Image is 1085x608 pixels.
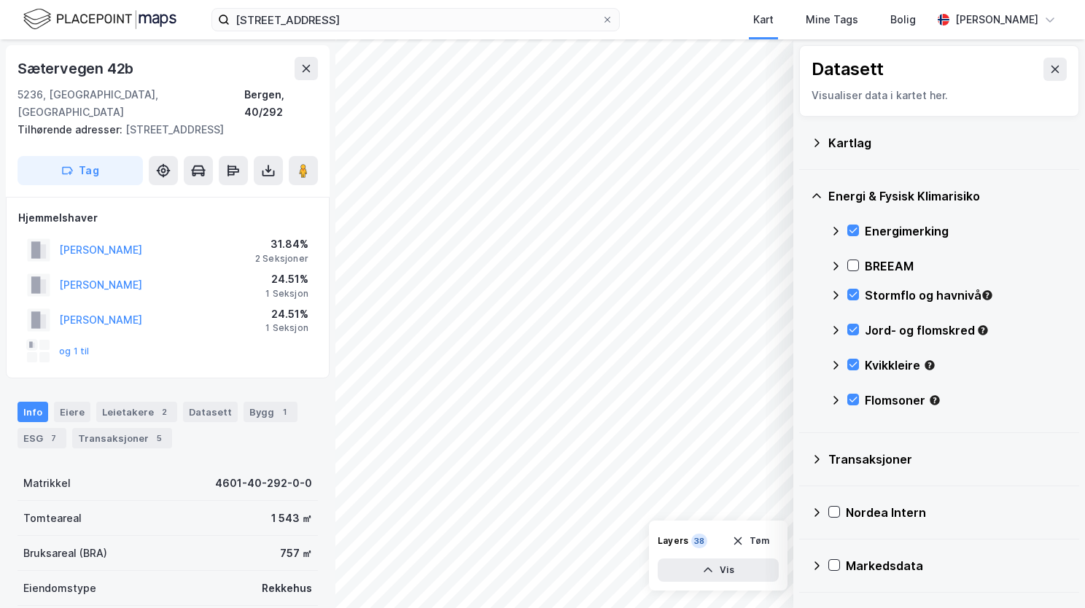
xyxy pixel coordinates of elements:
div: 5 [152,431,166,445]
div: Bolig [890,11,916,28]
div: Flomsoner [865,391,1067,409]
div: 1 Seksjon [265,288,308,300]
div: Eiendomstype [23,580,96,597]
div: Rekkehus [262,580,312,597]
div: 1 Seksjon [265,322,308,334]
div: Visualiser data i kartet her. [812,87,1067,104]
div: Energi & Fysisk Klimarisiko [828,187,1067,205]
div: 5236, [GEOGRAPHIC_DATA], [GEOGRAPHIC_DATA] [17,86,244,121]
div: Tooltip anchor [976,324,989,337]
div: [STREET_ADDRESS] [17,121,306,139]
div: Tomteareal [23,510,82,527]
div: Kartlag [828,134,1067,152]
img: logo.f888ab2527a4732fd821a326f86c7f29.svg [23,7,176,32]
div: Datasett [812,58,884,81]
div: Bygg [244,402,297,422]
div: 24.51% [265,270,308,288]
button: Vis [658,558,779,582]
div: Leietakere [96,402,177,422]
div: Eiere [54,402,90,422]
iframe: Chat Widget [1012,538,1085,608]
div: Nordea Intern [846,504,1067,521]
span: Tilhørende adresser: [17,123,125,136]
div: 38 [691,534,707,548]
div: Transaksjoner [72,428,172,448]
div: Jord- og flomskred [865,321,1067,339]
div: [PERSON_NAME] [955,11,1038,28]
div: Transaksjoner [828,451,1067,468]
div: 7 [46,431,61,445]
div: Tooltip anchor [981,289,994,302]
input: Søk på adresse, matrikkel, gårdeiere, leietakere eller personer [230,9,602,31]
div: Info [17,402,48,422]
div: Markedsdata [846,557,1067,574]
div: 4601-40-292-0-0 [215,475,312,492]
div: 1 543 ㎡ [271,510,312,527]
div: Bruksareal (BRA) [23,545,107,562]
div: Matrikkel [23,475,71,492]
div: Mine Tags [806,11,858,28]
div: Energimerking [865,222,1067,240]
div: Bergen, 40/292 [244,86,318,121]
div: 31.84% [255,235,308,253]
div: BREEAM [865,257,1067,275]
div: Layers [658,535,688,547]
div: Sætervegen 42b [17,57,136,80]
div: 757 ㎡ [280,545,312,562]
div: 2 Seksjoner [255,253,308,265]
div: Tooltip anchor [923,359,936,372]
div: ESG [17,428,66,448]
div: 2 [157,405,171,419]
div: Kvikkleire [865,356,1067,374]
div: Tooltip anchor [928,394,941,407]
div: Hjemmelshaver [18,209,317,227]
button: Tøm [723,529,779,553]
div: 1 [277,405,292,419]
button: Tag [17,156,143,185]
div: Stormflo og havnivå [865,287,1067,304]
div: Kart [753,11,774,28]
div: Datasett [183,402,238,422]
div: 24.51% [265,305,308,323]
